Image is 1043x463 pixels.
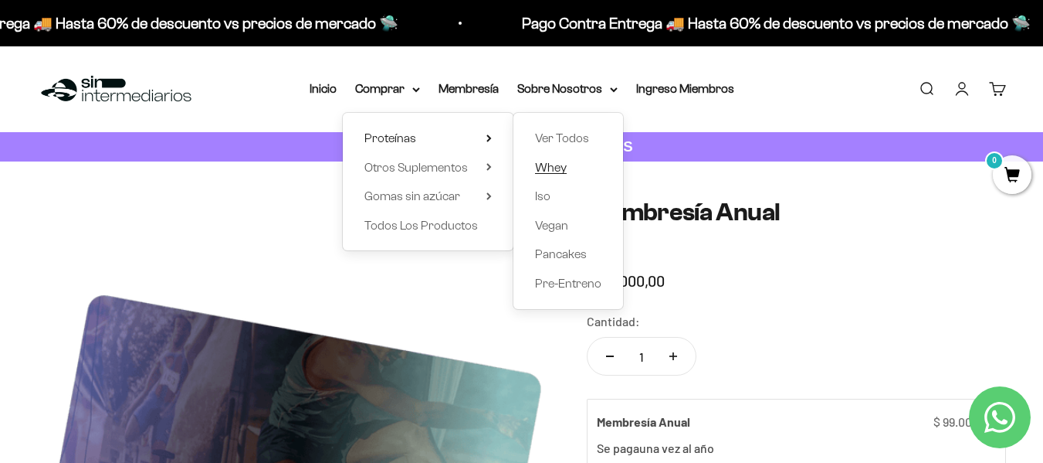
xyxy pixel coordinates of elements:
summary: Proteínas [364,128,492,148]
div: Más detalles sobre la fecha exacta de entrega. [19,119,320,146]
div: Un mensaje de garantía de satisfacción visible. [19,150,320,177]
summary: Comprar [355,79,420,99]
span: $ 99.000,00 [587,271,665,290]
a: Vegan [535,216,601,236]
p: Pago Contra Entrega 🚚 Hasta 60% de descuento vs precios de mercado 🛸 [522,11,1031,36]
a: Pre-Entreno [535,274,601,294]
span: Gomas sin azúcar [364,189,460,203]
h1: Membresía Anual [587,199,1006,226]
span: Vegan [535,219,568,232]
a: 4.94.9 de 5.0 estrellas [587,238,1006,255]
button: Aumentar cantidad [651,338,696,375]
span: Ver Todos [535,131,589,145]
summary: Sobre Nosotros [517,79,618,99]
label: Cantidad: [587,312,640,332]
a: Ver Todos [535,128,601,148]
mark: 0 [985,151,1004,170]
a: Pancakes [535,244,601,264]
span: Pre-Entreno [535,277,601,290]
div: La confirmación de la pureza de los ingredientes. [19,181,320,223]
button: Reducir cantidad [588,338,632,375]
button: Enviar [251,230,320,257]
label: Membresía Anual [597,412,690,432]
a: Ingreso Miembros [636,82,734,95]
span: Todos Los Productos [364,219,478,232]
a: 0 [993,168,1031,185]
span: Enviar [252,230,318,257]
summary: Otros Suplementos [364,158,492,178]
a: Whey [535,158,601,178]
span: $ 99.000,00 [933,414,996,429]
a: Inicio [310,82,337,95]
summary: Gomas sin azúcar [364,186,492,206]
label: Se paga [597,441,639,455]
span: Iso [535,189,550,203]
span: Otros Suplementos [364,161,468,174]
span: Whey [535,161,567,174]
div: Un aval de expertos o estudios clínicos en la página. [19,73,320,115]
label: una vez al año [639,441,714,455]
span: Pancakes [535,247,587,260]
a: Membresía [439,82,499,95]
p: ¿Qué te daría la seguridad final para añadir este producto a tu carrito? [19,25,320,60]
span: Proteínas [364,131,416,145]
a: Todos Los Productos [364,216,492,236]
a: Iso [535,186,601,206]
